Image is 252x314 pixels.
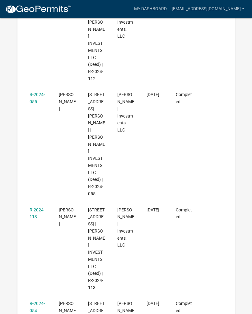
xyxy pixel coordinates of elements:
span: Completed [176,92,192,104]
span: Sandquist Investments, LLC [117,92,134,132]
span: 310 S 1ST ST | SANDQUIST INVESTMENTS LLC (Deed) | R-2024-113 [88,207,105,290]
a: R-2024-113 [30,207,45,219]
span: 05/20/2024 [147,301,159,306]
span: Rental Registration [59,207,76,227]
span: Completed [176,301,192,313]
span: Completed [176,207,192,219]
a: R-2024-054 [30,301,45,313]
span: 309 S BUXTON ST | SANDQUIST INVESTMENTS LLC (Deed) | R-2024-055 [88,92,105,196]
span: Sandquist Investments, LLC [117,207,134,248]
a: My Dashboard [132,3,169,15]
span: 05/20/2024 [147,92,159,97]
span: 05/20/2024 [147,207,159,212]
a: [EMAIL_ADDRESS][DOMAIN_NAME] [169,3,247,15]
a: R-2024-055 [30,92,45,104]
span: Rental Registration [59,92,76,111]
